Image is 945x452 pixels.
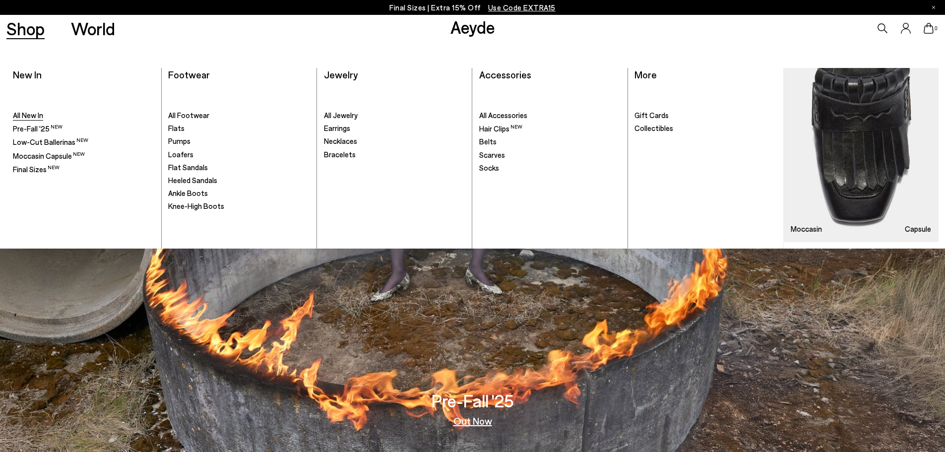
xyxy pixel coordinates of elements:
a: Low-Cut Ballerinas [13,137,155,147]
a: Pre-Fall '25 [13,124,155,134]
a: Moccasin Capsule [13,151,155,161]
a: All New In [13,111,155,121]
span: All New In [13,111,43,120]
a: All Accessories [479,111,621,121]
span: Moccasin Capsule [13,151,85,160]
span: Final Sizes [13,165,60,174]
p: Final Sizes | Extra 15% Off [389,1,556,14]
span: Bracelets [324,150,356,159]
span: Pre-Fall '25 [13,124,63,133]
span: Gift Cards [634,111,669,120]
a: Aeyde [450,16,495,37]
a: All Footwear [168,111,310,121]
a: World [71,20,115,37]
span: Navigate to /collections/ss25-final-sizes [488,3,556,12]
a: Flats [168,124,310,133]
span: Flats [168,124,185,132]
img: Mobile_e6eede4d-78b8-4bd1-ae2a-4197e375e133_900x.jpg [784,68,939,242]
span: Collectibles [634,124,673,132]
a: Belts [479,137,621,147]
span: Ankle Boots [168,189,208,197]
span: 0 [934,26,939,31]
a: Accessories [479,68,531,80]
span: Low-Cut Ballerinas [13,137,88,146]
a: Bracelets [324,150,466,160]
a: Moccasin Capsule [784,68,939,242]
span: Knee-High Boots [168,201,224,210]
span: Flat Sandals [168,163,208,172]
h3: Moccasin [791,225,822,233]
a: More [634,68,657,80]
a: Necklaces [324,136,466,146]
a: Pumps [168,136,310,146]
span: Belts [479,137,497,146]
span: Necklaces [324,136,357,145]
a: Earrings [324,124,466,133]
span: Socks [479,163,499,172]
a: All Jewelry [324,111,466,121]
a: Final Sizes [13,164,155,175]
a: Footwear [168,68,210,80]
a: Heeled Sandals [168,176,310,186]
a: Jewelry [324,68,358,80]
span: Earrings [324,124,350,132]
a: Socks [479,163,621,173]
span: Heeled Sandals [168,176,217,185]
a: New In [13,68,42,80]
a: Gift Cards [634,111,777,121]
a: Scarves [479,150,621,160]
span: Loafers [168,150,193,159]
h3: Pre-Fall '25 [432,392,514,409]
a: Out Now [453,416,492,426]
span: Scarves [479,150,505,159]
a: Knee-High Boots [168,201,310,211]
a: Collectibles [634,124,777,133]
span: All Footwear [168,111,209,120]
span: All Jewelry [324,111,358,120]
span: Pumps [168,136,190,145]
a: Ankle Boots [168,189,310,198]
a: Hair Clips [479,124,621,134]
span: All Accessories [479,111,527,120]
h3: Capsule [905,225,931,233]
a: 0 [924,23,934,34]
a: Loafers [168,150,310,160]
a: Shop [6,20,45,37]
span: Hair Clips [479,124,522,133]
a: Flat Sandals [168,163,310,173]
